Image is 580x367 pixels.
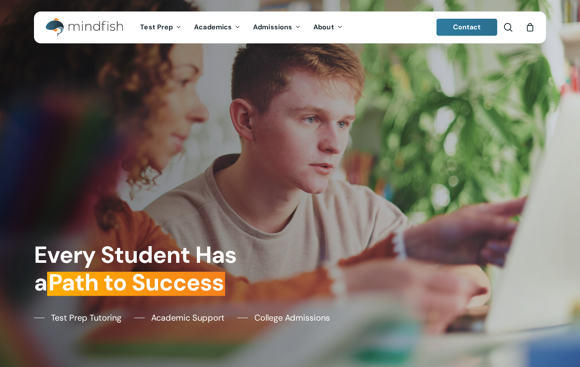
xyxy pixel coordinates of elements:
[134,24,188,31] a: Test Prep
[237,311,330,324] a: College Admissions
[254,311,330,324] span: College Admissions
[253,23,292,31] span: Admissions
[51,311,121,324] span: Test Prep Tutoring
[34,11,546,43] header: Main Menu
[313,23,334,31] span: About
[453,23,481,31] span: Contact
[151,311,225,324] span: Academic Support
[134,311,225,324] a: Academic Support
[34,311,121,324] a: Test Prep Tutoring
[436,19,498,36] a: Contact
[194,23,232,31] span: Academics
[307,24,349,31] a: About
[34,241,284,297] h1: Every Student Has a
[134,11,349,43] nav: Main Menu
[247,24,307,31] a: Admissions
[47,267,225,298] em: Path to Success
[188,24,247,31] a: Academics
[140,23,173,31] span: Test Prep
